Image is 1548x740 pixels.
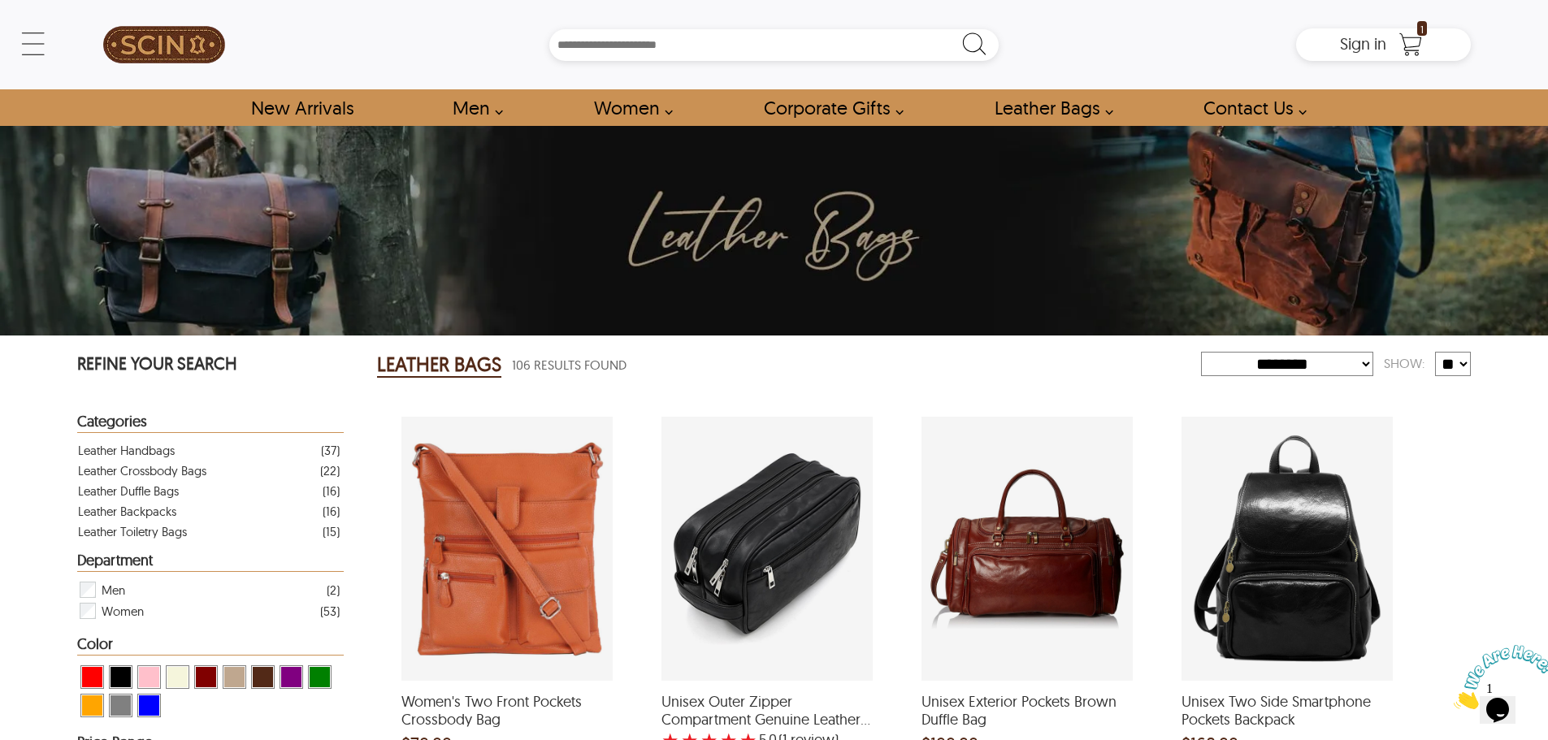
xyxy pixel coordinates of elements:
div: View Gold Leather Bags [223,665,246,689]
a: shop men's leather jackets [434,89,512,126]
span: 1 [7,6,13,20]
div: ( 2 ) [327,580,340,600]
div: Leather Duffle Bags [78,481,179,501]
a: Shop Leather Corporate Gifts [745,89,913,126]
a: Filter Leather Backpacks [78,501,340,521]
span: Men [102,579,125,600]
a: Shop Leather Bags [976,89,1122,126]
div: View Brown ( Brand Color ) Leather Bags [251,665,275,689]
a: SCIN [77,8,251,81]
a: contact-us [1185,89,1316,126]
a: Filter Leather Crossbody Bags [78,461,340,481]
div: Leather Crossbody Bags [78,461,206,481]
div: Filter Men Leather Bags [78,579,340,600]
div: View Red Leather Bags [80,665,104,689]
div: Heading Filter Leather Bags by Categories [77,413,344,433]
span: Women's Two Front Pockets Crossbody Bag [401,693,613,728]
img: Chat attention grabber [7,6,107,71]
div: ( 15 ) [323,521,340,542]
a: Filter Leather Handbags [78,440,340,461]
div: ( 16 ) [323,501,340,521]
div: Leather Bags 106 Results Found [377,348,1201,381]
iframe: chat widget [1447,638,1548,716]
div: ( 53 ) [320,601,340,621]
div: ( 16 ) [323,481,340,501]
a: Shop Women Leather Jackets [575,89,682,126]
p: REFINE YOUR SEARCH [77,352,344,379]
span: Sign in [1340,33,1386,54]
div: Leather Toiletry Bags [78,521,187,542]
div: View Green Leather Bags [308,665,332,689]
span: 106 Results Found [512,355,627,375]
div: View Black Leather Bags [109,665,132,689]
div: View Beige Leather Bags [166,665,189,689]
span: Unisex Two Side Smartphone Pockets Backpack [1182,693,1393,728]
a: Sign in [1340,39,1386,52]
div: View Blue Leather Bags [137,694,161,717]
img: SCIN [103,8,225,81]
div: Leather Backpacks [78,501,176,521]
a: Filter Leather Duffle Bags [78,481,340,501]
a: Shopping Cart [1394,32,1427,57]
h2: LEATHER BAGS [377,352,501,378]
span: 1 [1417,21,1427,36]
div: View Purple Leather Bags [280,665,303,689]
div: View Pink Leather Bags [137,665,161,689]
div: View Orange Leather Bags [80,694,104,717]
div: Heading Filter Leather Bags by Department [77,552,344,572]
span: Women [102,600,144,621]
div: View Maroon Leather Bags [194,665,218,689]
span: Unisex Exterior Pockets Brown Duffle Bag [921,693,1133,728]
div: ( 37 ) [321,440,340,461]
div: Leather Handbags [78,440,175,461]
span: Unisex Outer Zipper Compartment Genuine Leather Black Toiletry Bag [661,693,873,728]
div: Filter Women Leather Bags [78,600,340,621]
div: Heading Filter Leather Bags by Color [77,636,344,656]
a: Filter Leather Toiletry Bags [78,521,340,542]
div: View Grey Leather Bags [109,694,132,717]
div: ( 22 ) [320,461,340,481]
div: Show: [1373,349,1435,378]
a: Shop New Arrivals [232,89,371,126]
